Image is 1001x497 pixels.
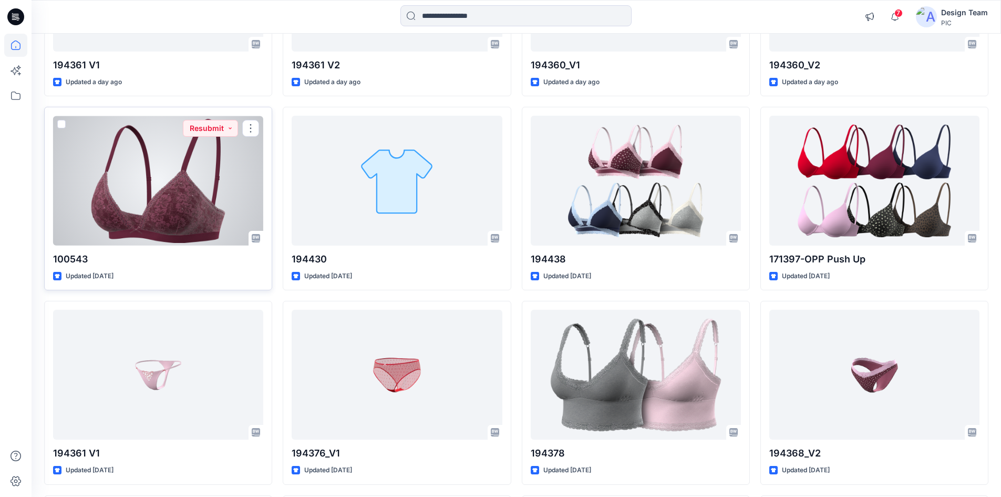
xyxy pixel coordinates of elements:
p: 171397-OPP Push Up [769,252,979,267]
span: 7 [894,9,903,17]
p: 194361 V1 [53,58,263,73]
p: Updated [DATE] [782,271,830,282]
p: 194361 V2 [292,58,502,73]
a: 171397-OPP Push Up [769,116,979,246]
a: 194430 [292,116,502,246]
a: 100543 [53,116,263,246]
p: Updated a day ago [782,77,838,88]
p: Updated [DATE] [66,465,113,476]
p: 194438 [531,252,741,267]
a: 194376_V1 [292,310,502,440]
p: 194368_V2 [769,446,979,461]
a: 194378 [531,310,741,440]
p: Updated [DATE] [543,271,591,282]
p: 100543 [53,252,263,267]
p: 194430 [292,252,502,267]
div: PIC [941,19,988,27]
p: 194361 V1 [53,446,263,461]
a: 194438 [531,116,741,246]
p: Updated [DATE] [782,465,830,476]
div: Design Team [941,6,988,19]
p: 194360_V2 [769,58,979,73]
a: 194368_V2 [769,310,979,440]
p: 194376_V1 [292,446,502,461]
p: Updated a day ago [304,77,360,88]
p: Updated a day ago [66,77,122,88]
p: Updated [DATE] [66,271,113,282]
p: Updated [DATE] [304,271,352,282]
p: 194378 [531,446,741,461]
img: avatar [916,6,937,27]
p: Updated a day ago [543,77,600,88]
p: Updated [DATE] [543,465,591,476]
p: 194360_V1 [531,58,741,73]
p: Updated [DATE] [304,465,352,476]
a: 194361 V1 [53,310,263,440]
